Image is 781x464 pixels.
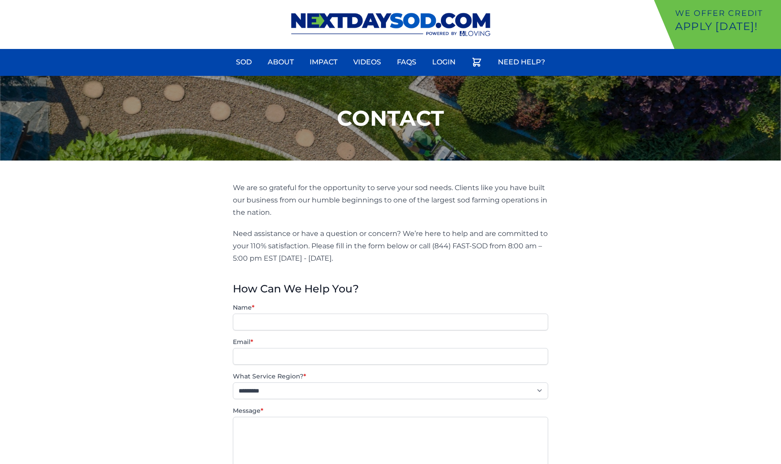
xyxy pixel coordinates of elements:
[304,52,343,73] a: Impact
[233,337,548,346] label: Email
[262,52,299,73] a: About
[233,282,548,296] h3: How Can We Help You?
[427,52,461,73] a: Login
[337,108,444,129] h1: Contact
[233,406,548,415] label: Message
[231,52,257,73] a: Sod
[493,52,550,73] a: Need Help?
[233,303,548,312] label: Name
[233,372,548,381] label: What Service Region?
[675,7,777,19] p: We offer Credit
[392,52,422,73] a: FAQs
[233,228,548,265] p: Need assistance or have a question or concern? We’re here to help and are committed to your 110% ...
[233,182,548,219] p: We are so grateful for the opportunity to serve your sod needs. Clients like you have built our b...
[675,19,777,34] p: Apply [DATE]!
[348,52,386,73] a: Videos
